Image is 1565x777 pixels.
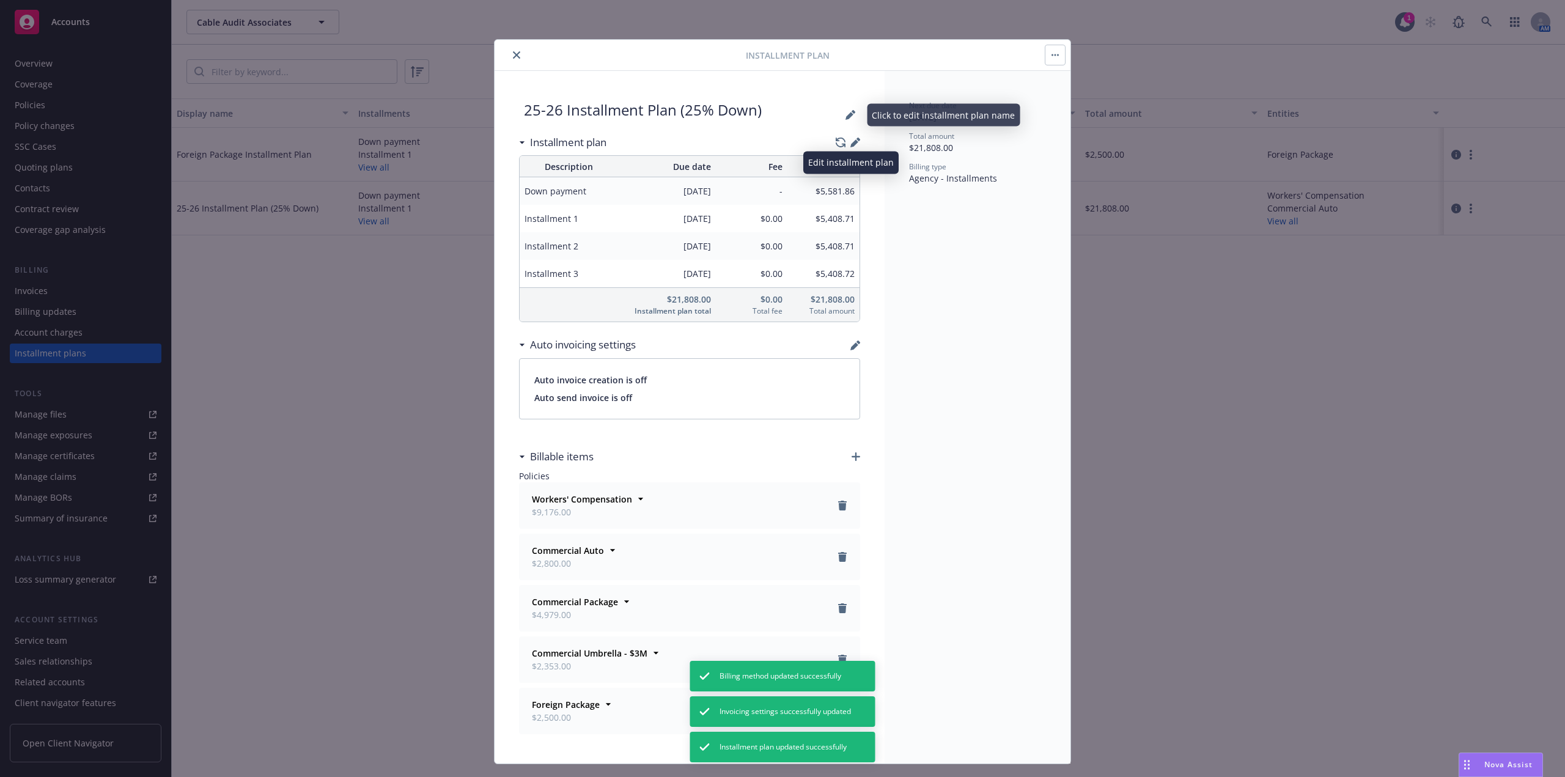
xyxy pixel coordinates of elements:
span: Installment 1 [525,212,613,225]
span: $0.00 [721,293,783,306]
span: Billing method updated successfully [720,671,841,682]
a: remove [835,652,850,667]
span: Policies [519,460,550,492]
span: [DATE] [622,240,710,252]
span: Next due date [909,100,957,111]
strong: Commercial Umbrella - $3M [532,647,647,659]
span: $5,408.71 [792,240,855,252]
span: Installment 3 [525,267,613,280]
span: Description [525,160,613,173]
span: - [721,185,783,197]
strong: Commercial Package [532,596,618,608]
span: $4,979.00 [532,608,618,621]
span: Installment plan updated successfully [720,742,847,753]
strong: Foreign Package [532,699,600,710]
span: $2,353.00 [532,660,647,672]
div: Billable items [519,449,594,465]
span: Installment 2 [525,240,613,252]
span: Amount [792,160,855,173]
a: remove [835,601,850,616]
span: Nova Assist [1484,759,1533,770]
span: [DATE] [622,212,710,225]
div: Installment plan [519,134,606,150]
span: 25-26 Installment Plan (25% Down) [519,100,860,130]
span: Total amount [909,131,954,141]
a: remove [835,550,850,564]
span: $9,176.00 [532,506,632,518]
span: $0.00 [721,240,783,252]
span: Billing type [909,161,946,172]
span: Auto send invoice is off [534,391,845,404]
a: remove [835,498,850,513]
div: Drag to move [1459,753,1475,776]
span: Down payment [525,185,613,197]
button: Nova Assist [1459,753,1543,777]
button: close [509,48,524,62]
span: $21,808.00 [792,293,855,306]
span: $2,800.00 [532,557,604,570]
h3: Installment plan [530,134,606,150]
div: Auto invoicing settings [519,337,636,353]
span: $21,808.00 [909,142,953,153]
h3: Auto invoicing settings [530,337,636,353]
div: 25-26 Installment Plan (25% Down) [524,100,762,130]
span: $0.00 [721,267,783,280]
span: Total amount [792,306,855,317]
span: $5,581.86 [792,185,855,197]
span: Fee [721,160,783,173]
span: Total fee [721,306,783,317]
span: $2,500.00 [532,711,600,724]
span: [DATE] [622,185,710,197]
span: Installment plan total [622,306,710,317]
span: $0.00 [721,212,783,225]
span: Due date [622,160,710,173]
strong: Workers' Compensation [532,493,632,505]
span: Agency - Installments [909,172,997,184]
span: Auto invoice creation is off [534,374,845,386]
span: Installment Plan [746,49,830,62]
span: Invoicing settings successfully updated [720,706,851,717]
span: $21,808.00 [622,293,710,306]
span: $5,408.72 [792,267,855,280]
span: [DATE] [622,267,710,280]
strong: Commercial Auto [532,545,604,556]
h3: Billable items [530,449,594,465]
span: $5,408.71 [792,212,855,225]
